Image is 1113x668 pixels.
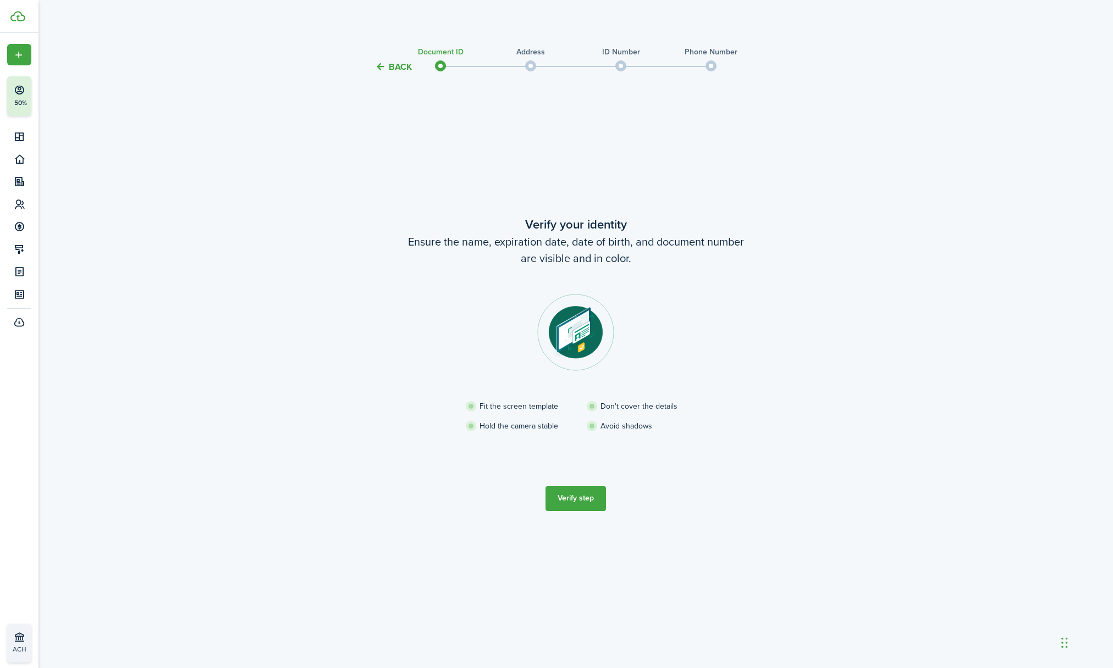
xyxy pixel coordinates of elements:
[14,98,27,108] p: 50%
[10,11,25,21] img: TenantCloud
[924,549,1113,668] iframe: Chat Widget
[375,61,412,73] button: Back
[1061,626,1068,659] div: Drag
[345,233,807,266] wizard-step-header-description: Ensure the name, expiration date, date of birth, and document number are visible and in color.
[7,624,31,663] a: ACH
[685,46,737,58] stepper-dot-title: Phone Number
[7,76,98,116] button: 50%
[466,420,587,432] li: Hold the camera stable
[13,644,78,654] p: ACH
[602,46,640,58] stepper-dot-title: ID Number
[7,44,31,65] button: Open menu
[345,215,807,233] wizard-step-header-title: Verify your identity
[537,294,614,371] img: Document step
[516,46,545,58] stepper-dot-title: Address
[546,486,606,511] button: Verify step
[587,400,708,412] li: Don't cover the details
[466,400,587,412] li: Fit the screen template
[418,46,464,58] stepper-dot-title: Document ID
[587,420,708,432] li: Avoid shadows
